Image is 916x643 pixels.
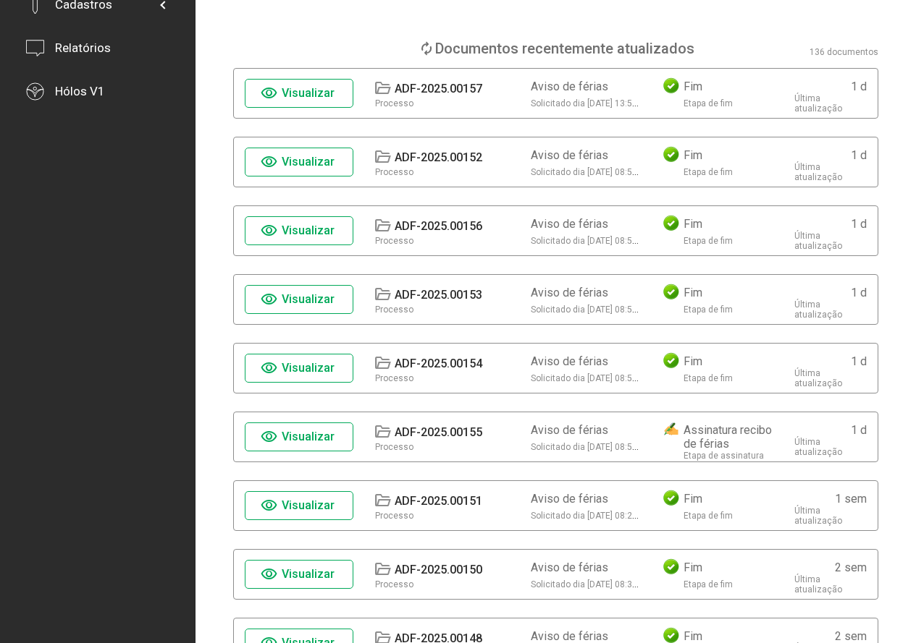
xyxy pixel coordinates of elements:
[531,561,608,574] div: Aviso de férias
[835,561,867,574] div: 2 sem
[851,217,867,231] div: 1 d
[531,148,608,162] div: Aviso de férias
[531,217,608,231] div: Aviso de férias
[435,40,694,57] div: Documentos recentemente atualizados
[261,566,278,583] mat-icon: visibility
[261,497,278,514] mat-icon: visibility
[794,574,867,595] div: Última atualização
[55,84,105,98] div: Hólos V1
[531,354,608,368] div: Aviso de férias
[375,236,413,246] div: Processo
[531,629,608,643] div: Aviso de férias
[375,511,413,521] div: Processo
[684,286,702,299] div: Fim
[375,442,413,452] div: Processo
[245,491,353,520] button: Visualizar
[531,492,608,506] div: Aviso de férias
[684,98,733,108] div: Etapa de fim
[684,217,702,231] div: Fim
[794,299,867,320] div: Última atualização
[374,561,391,578] mat-icon: folder_open
[684,423,773,451] div: Assinatura recibo de férias
[245,560,353,589] button: Visualizar
[684,629,702,643] div: Fim
[374,286,391,303] mat-icon: folder_open
[395,357,482,370] div: ADF-2025.00154
[282,155,335,169] span: Visualizar
[395,219,482,233] div: ADF-2025.00156
[245,422,353,451] button: Visualizar
[261,85,278,102] mat-icon: visibility
[794,506,867,526] div: Última atualização
[375,305,413,315] div: Processo
[261,359,278,377] mat-icon: visibility
[282,292,335,306] span: Visualizar
[375,579,413,589] div: Processo
[282,223,335,237] span: Visualizar
[261,222,278,239] mat-icon: visibility
[794,368,867,388] div: Última atualização
[684,373,733,383] div: Etapa de fim
[851,286,867,299] div: 1 d
[245,216,353,245] button: Visualizar
[794,162,867,182] div: Última atualização
[374,423,391,440] mat-icon: folder_open
[395,150,482,164] div: ADF-2025.00152
[375,373,413,383] div: Processo
[374,354,391,372] mat-icon: folder_open
[245,148,353,176] button: Visualizar
[810,47,878,57] div: 136 documentos
[282,86,335,100] span: Visualizar
[374,148,391,166] mat-icon: folder_open
[245,79,353,108] button: Visualizar
[684,579,733,589] div: Etapa de fim
[531,80,608,93] div: Aviso de férias
[684,167,733,177] div: Etapa de fim
[375,167,413,177] div: Processo
[794,231,867,251] div: Última atualização
[374,492,391,509] mat-icon: folder_open
[684,148,702,162] div: Fim
[684,511,733,521] div: Etapa de fim
[684,492,702,506] div: Fim
[684,236,733,246] div: Etapa de fim
[282,361,335,375] span: Visualizar
[282,430,335,443] span: Visualizar
[684,561,702,574] div: Fim
[395,82,482,95] div: ADF-2025.00157
[282,567,335,581] span: Visualizar
[835,629,867,643] div: 2 sem
[851,354,867,368] div: 1 d
[245,285,353,314] button: Visualizar
[835,492,867,506] div: 1 sem
[282,498,335,512] span: Visualizar
[851,80,867,93] div: 1 d
[395,425,482,439] div: ADF-2025.00155
[55,41,111,55] div: Relatórios
[261,291,278,308] mat-icon: visibility
[684,451,764,461] div: Etapa de assinatura
[418,40,435,57] mat-icon: loop
[261,428,278,446] mat-icon: visibility
[684,305,733,315] div: Etapa de fim
[395,494,482,508] div: ADF-2025.00151
[261,153,278,171] mat-icon: visibility
[374,217,391,234] mat-icon: folder_open
[374,80,391,97] mat-icon: folder_open
[794,93,867,114] div: Última atualização
[531,286,608,299] div: Aviso de férias
[531,423,608,437] div: Aviso de férias
[794,437,867,457] div: Última atualização
[684,354,702,368] div: Fim
[395,288,482,302] div: ADF-2025.00153
[684,80,702,93] div: Fim
[395,563,482,576] div: ADF-2025.00150
[245,354,353,383] button: Visualizar
[851,148,867,162] div: 1 d
[375,98,413,108] div: Processo
[851,423,867,437] div: 1 d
